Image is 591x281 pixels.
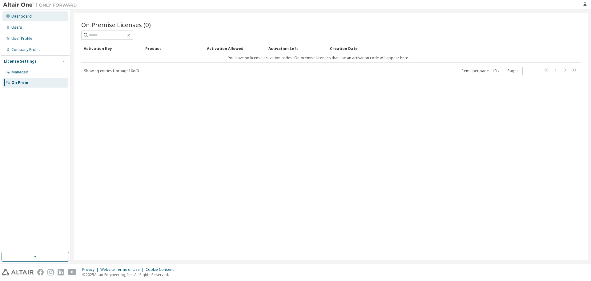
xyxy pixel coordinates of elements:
img: linkedin.svg [58,269,64,275]
img: facebook.svg [37,269,44,275]
div: Dashboard [11,14,32,19]
td: You have no license activation codes. On-premise licenses that use an activation code will appear... [81,53,556,63]
span: Showing entries 1 through 10 of 0 [84,68,139,73]
div: Privacy [82,267,100,272]
div: Creation Date [330,43,553,53]
div: On Prem [11,80,28,85]
div: Managed [11,70,28,75]
div: Activation Left [268,43,325,53]
img: altair_logo.svg [2,269,34,275]
img: instagram.svg [47,269,54,275]
div: Activation Key [84,43,140,53]
div: Users [11,25,22,30]
span: Items per page [461,67,502,75]
div: Cookie Consent [146,267,177,272]
span: On Premise Licenses (0) [81,20,151,29]
img: youtube.svg [68,269,77,275]
div: User Profile [11,36,32,41]
img: Altair One [3,2,80,8]
p: © 2025 Altair Engineering, Inc. All Rights Reserved. [82,272,177,277]
div: Website Terms of Use [100,267,146,272]
div: Company Profile [11,47,41,52]
button: 10 [492,68,501,73]
div: License Settings [4,59,37,64]
span: Page n. [508,67,537,75]
div: Product [145,43,202,53]
div: Activation Allowed [207,43,263,53]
